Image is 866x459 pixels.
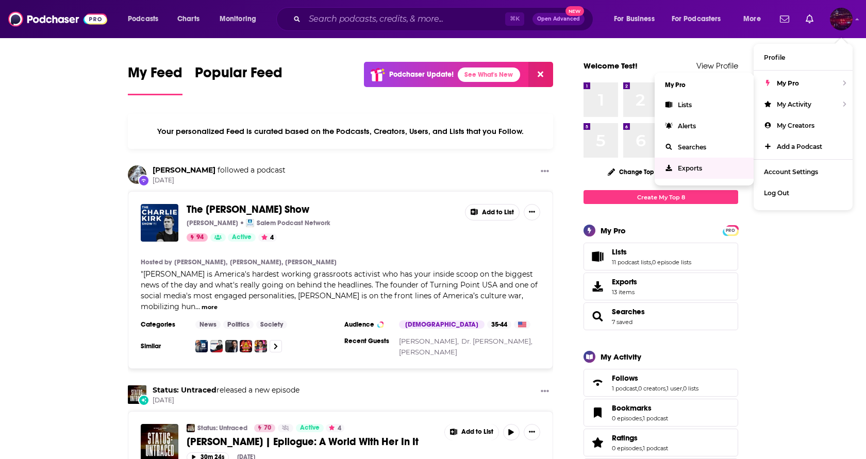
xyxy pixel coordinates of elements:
[584,399,738,427] span: Bookmarks
[612,277,637,286] span: Exports
[153,385,216,395] a: Status: Untraced
[257,219,330,227] p: Salem Podcast Network
[195,64,282,95] a: Popular Feed
[305,11,505,27] input: Search podcasts, credits, & more...
[232,232,252,243] span: Active
[764,168,818,176] span: Account Settings
[612,385,637,392] a: 1 podcast
[524,424,540,440] button: Show More Button
[187,233,208,242] a: 94
[128,385,146,404] img: Status: Untraced
[612,433,668,443] a: Ratings
[830,8,853,30] img: User Profile
[584,273,738,300] a: Exports
[682,385,683,392] span: ,
[196,232,204,243] span: 94
[465,204,520,220] button: Add to List
[612,403,652,413] span: Bookmarks
[141,258,172,266] h4: Hosted by
[736,11,774,27] button: open menu
[255,340,267,352] a: The Dinesh D'Souza Podcast
[587,309,608,324] a: Searches
[230,258,283,266] a: [PERSON_NAME],
[777,100,811,108] span: My Activity
[171,11,206,27] a: Charts
[285,258,337,266] a: [PERSON_NAME]
[197,424,247,432] a: Status: Untraced
[195,340,208,352] img: The Glenn Beck Program
[601,226,626,235] div: My Pro
[220,12,256,26] span: Monitoring
[612,259,651,266] a: 11 podcast lists
[218,165,248,175] span: followed
[138,175,149,186] div: New Follow
[461,337,532,345] a: Dr. [PERSON_NAME],
[612,403,668,413] a: Bookmarks
[614,12,655,26] span: For Business
[228,233,256,242] a: Active
[264,423,271,433] span: 70
[754,115,853,136] a: My Creators
[195,64,282,88] span: Popular Feed
[141,269,538,311] span: "
[754,136,853,157] a: Add a Podcast
[537,16,580,22] span: Open Advanced
[612,247,627,257] span: Lists
[187,204,309,215] a: The [PERSON_NAME] Show
[584,190,738,204] a: Create My Top 8
[643,445,668,452] a: 1 podcast
[399,348,457,356] a: [PERSON_NAME]
[177,12,199,26] span: Charts
[601,352,641,362] div: My Activity
[683,385,698,392] a: 0 lists
[225,340,238,352] img: Verdict with Ted Cruz
[743,12,761,26] span: More
[584,302,738,330] span: Searches
[777,143,822,150] span: Add a Podcast
[652,259,691,266] a: 0 episode lists
[326,424,344,432] button: 4
[612,373,698,383] a: Follows
[344,320,391,329] h3: Audience
[776,10,793,28] a: Show notifications dropdown
[537,165,553,178] button: Show More Button
[643,415,668,422] a: 1 podcast
[195,302,200,311] span: ...
[458,67,520,82] a: See What's New
[777,122,814,129] span: My Creators
[830,8,853,30] span: Logged in as SamTest2341
[389,70,454,79] p: Podchaser Update!
[587,249,608,264] a: Lists
[612,288,637,296] span: 13 items
[256,320,287,329] a: Society
[584,369,738,397] span: Follows
[665,385,667,392] span: ,
[724,226,737,234] a: PRO
[764,189,789,197] span: Log Out
[8,9,107,29] img: Podchaser - Follow, Share and Rate Podcasts
[602,165,665,178] button: Change Top 8
[141,269,538,311] span: [PERSON_NAME] is America's hardest working grassroots activist who has your inside scoop on the b...
[642,445,643,452] span: ,
[128,165,146,184] img: samantha ponce
[584,243,738,270] span: Lists
[587,376,608,390] a: Follows
[141,204,178,242] img: The Charlie Kirk Show
[153,396,299,405] span: [DATE]
[153,385,299,395] h3: released a new episode
[254,424,275,432] a: 70
[830,8,853,30] button: Show profile menu
[665,11,736,27] button: open menu
[210,340,223,352] a: VINCE
[638,385,665,392] a: 0 creators
[300,423,320,433] span: Active
[667,385,682,392] a: 1 user
[223,320,254,329] a: Politics
[240,340,252,352] img: Bannon`s War Room
[587,405,608,420] a: Bookmarks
